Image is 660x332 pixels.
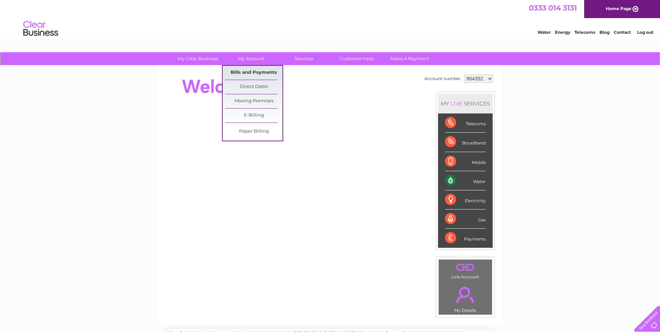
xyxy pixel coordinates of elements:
[538,30,551,35] a: Water
[23,18,58,39] img: logo.png
[381,52,438,65] a: Make A Payment
[637,30,653,35] a: Log out
[438,94,493,113] div: MY SERVICES
[445,229,486,247] div: Payments
[445,133,486,152] div: Broadband
[225,80,283,94] a: Direct Debit
[438,281,492,315] td: My Details
[445,113,486,133] div: Telecoms
[555,30,570,35] a: Energy
[225,109,283,122] a: E-Billing
[614,30,631,35] a: Contact
[574,30,595,35] a: Telecoms
[440,283,490,307] a: .
[222,52,280,65] a: My Account
[599,30,610,35] a: Blog
[225,125,283,139] a: Paper Billing
[445,152,486,171] div: Mobile
[445,190,486,210] div: Electricity
[449,100,464,107] div: LIVE
[225,66,283,80] a: Bills and Payments
[166,4,495,34] div: Clear Business is a trading name of Verastar Limited (registered in [GEOGRAPHIC_DATA] No. 3667643...
[169,52,227,65] a: My Clear Business
[529,3,577,12] a: 0333 014 3131
[328,52,385,65] a: Customer Help
[438,259,492,281] td: Link Account
[275,52,333,65] a: Services
[445,171,486,190] div: Water
[423,73,462,85] td: Account number
[225,94,283,108] a: Moving Premises
[440,261,490,274] a: .
[445,210,486,229] div: Gas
